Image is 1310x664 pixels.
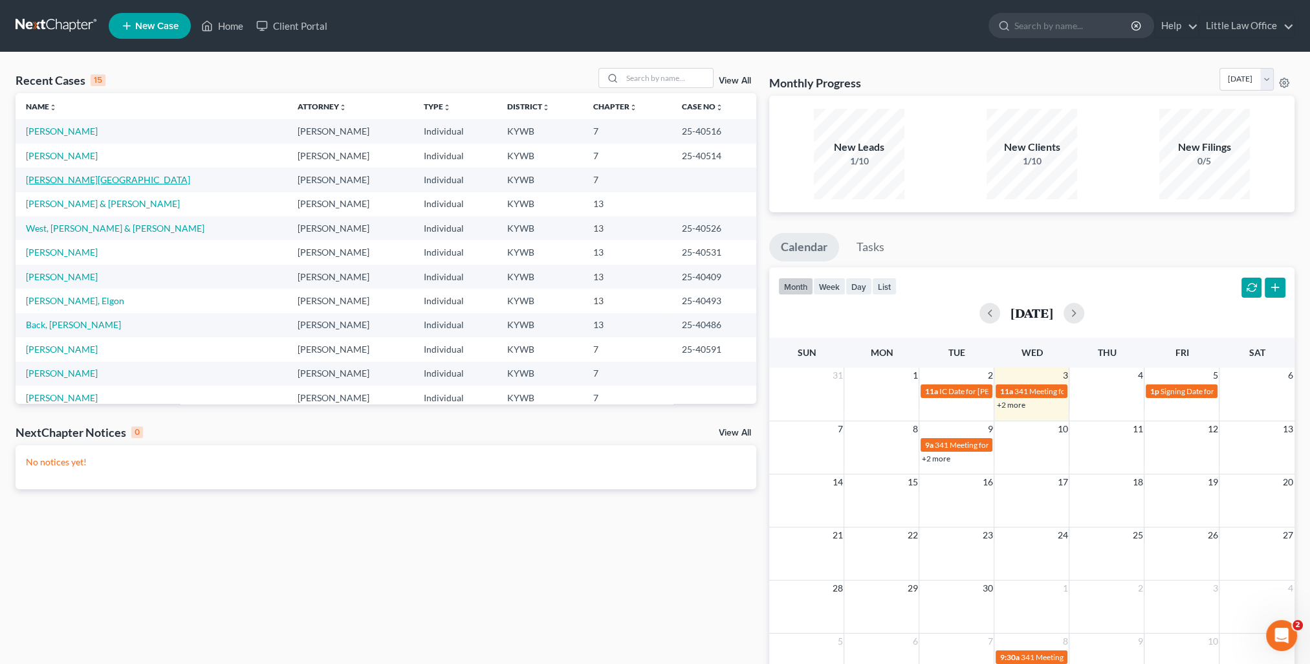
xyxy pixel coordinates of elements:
td: 13 [583,313,671,337]
a: View All [719,428,751,437]
span: 2 [1293,620,1303,630]
td: 25-40591 [671,337,756,361]
td: [PERSON_NAME] [287,119,413,143]
span: Tue [948,347,965,358]
td: 7 [583,337,671,361]
div: Recent Cases [16,72,105,88]
span: 18 [1131,474,1144,490]
td: Individual [413,337,496,361]
td: 25-40531 [671,240,756,264]
a: [PERSON_NAME] [26,150,98,161]
td: KYWB [497,168,584,192]
td: Individual [413,313,496,337]
span: 8 [1061,634,1069,649]
td: KYWB [497,144,584,168]
td: 25-40486 [671,313,756,337]
a: Nameunfold_more [26,102,57,111]
span: 17 [1056,474,1069,490]
span: 10 [1206,634,1219,649]
td: KYWB [497,313,584,337]
span: 4 [1287,581,1294,596]
div: 1/10 [814,155,904,168]
td: KYWB [497,192,584,216]
td: 13 [583,192,671,216]
a: West, [PERSON_NAME] & [PERSON_NAME] [26,223,204,234]
td: Individual [413,362,496,386]
td: [PERSON_NAME] [287,216,413,240]
td: 7 [583,119,671,143]
span: 1 [1061,581,1069,596]
span: IC Date for [PERSON_NAME] [939,386,1038,396]
span: 6 [1287,368,1294,383]
span: 3 [1211,581,1219,596]
td: Individual [413,386,496,410]
span: 2 [1136,581,1144,596]
i: unfold_more [443,104,451,111]
td: [PERSON_NAME] [287,386,413,410]
div: New Leads [814,140,904,155]
span: 4 [1136,368,1144,383]
a: [PERSON_NAME] [26,247,98,258]
span: 5 [836,634,844,649]
span: 30 [981,581,994,596]
td: KYWB [497,386,584,410]
a: Chapterunfold_more [593,102,637,111]
td: KYWB [497,337,584,361]
span: Sun [797,347,816,358]
td: 7 [583,362,671,386]
td: Individual [413,192,496,216]
td: Individual [413,240,496,264]
span: 341 Meeting for [PERSON_NAME] [1020,652,1137,662]
span: 20 [1282,474,1294,490]
button: day [846,278,872,295]
td: [PERSON_NAME] [287,289,413,313]
td: 25-40409 [671,265,756,289]
a: [PERSON_NAME][GEOGRAPHIC_DATA] [26,174,190,185]
a: Attorneyunfold_more [298,102,347,111]
span: 15 [906,474,919,490]
a: Typeunfold_more [424,102,451,111]
span: 24 [1056,527,1069,543]
a: Back, [PERSON_NAME] [26,319,121,330]
span: 7 [986,634,994,649]
span: 11a [924,386,937,396]
td: [PERSON_NAME] [287,240,413,264]
div: New Clients [987,140,1077,155]
span: 9a [924,440,933,450]
a: [PERSON_NAME] [26,126,98,137]
h2: [DATE] [1010,306,1053,320]
span: 341 Meeting for Back, [PERSON_NAME] [934,440,1071,450]
span: 9 [1136,634,1144,649]
span: 1p [1150,386,1159,396]
td: KYWB [497,362,584,386]
a: Help [1155,14,1198,38]
span: 23 [981,527,994,543]
span: 10 [1056,421,1069,437]
td: KYWB [497,216,584,240]
i: unfold_more [629,104,637,111]
span: 19 [1206,474,1219,490]
a: [PERSON_NAME], Elgon [26,295,124,306]
td: 13 [583,289,671,313]
td: Individual [413,289,496,313]
td: [PERSON_NAME] [287,313,413,337]
td: 7 [583,386,671,410]
span: 27 [1282,527,1294,543]
span: 341 Meeting for [PERSON_NAME] [1014,386,1130,396]
span: Wed [1021,347,1042,358]
a: [PERSON_NAME] [26,344,98,355]
td: 13 [583,265,671,289]
span: 12 [1206,421,1219,437]
a: Client Portal [250,14,334,38]
i: unfold_more [542,104,550,111]
div: 0 [131,426,143,438]
i: unfold_more [715,104,723,111]
td: KYWB [497,289,584,313]
a: +2 more [921,454,950,463]
span: 6 [911,634,919,649]
button: month [778,278,813,295]
td: KYWB [497,119,584,143]
td: Individual [413,168,496,192]
a: +2 more [996,400,1025,410]
a: Home [195,14,250,38]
